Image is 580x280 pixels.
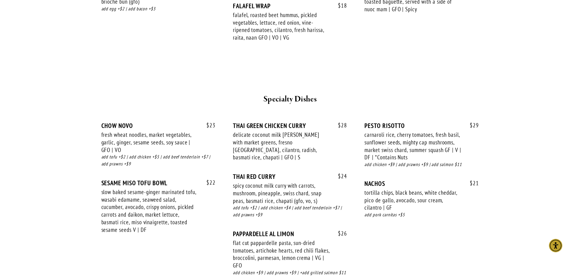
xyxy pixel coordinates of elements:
[101,179,216,187] div: SESAME MISO TOFU BOWL
[101,5,216,12] div: add egg +$2 | add bacon +$3
[233,173,347,180] div: THAI RED CURRY
[206,122,209,129] span: $
[233,182,330,204] div: spicy coconut milk curry with carrots, mushroom, pineapple, swiss chard, snap peas, basmati rice,...
[338,230,341,237] span: $
[549,239,562,252] div: Accessibility Menu
[364,122,479,129] div: PESTO RISOTTO
[101,122,216,129] div: CHOW NOVO
[338,2,341,9] span: $
[464,180,479,187] span: 21
[470,179,473,187] span: $
[263,94,317,105] strong: Specialty Dishes
[233,11,330,41] div: falafel, roasted beet hummus, pickled vegetables, lettuce, red onion, vine-ripened tomatoes, cila...
[101,188,198,233] div: slow baked sesame-ginger marinated tofu, wasabi edamame, seaweed salad, cucumber, avocado, crispy...
[464,122,479,129] span: 29
[101,154,216,168] div: add tofu +$2 | add chicken +$5 | add beef tenderloin +$7 | add prawns +$9
[233,239,330,269] div: flat cut pappardelle pasta, sun-dried tomatoes, artichoke hearts, red chili flakes, broccolini, p...
[233,204,347,218] div: add tofu +$2 | add chicken +$4 | add beef tenderloin +$7 | add prawns +$9
[364,161,479,168] div: add chicken +$9 | add prawns +$9 | add salmon $11
[364,211,479,218] div: add pork carnitas +$5
[364,180,479,187] div: NACHOS
[338,172,341,180] span: $
[332,2,347,9] span: 18
[364,131,461,161] div: carnaroli rice, cherry tomatoes, fresh basil, sunflower seeds, mighty cap mushrooms, market swiss...
[101,131,198,154] div: fresh wheat noodles, market vegetables, garlic, ginger, sesame seeds, soy sauce | GFO | VO
[200,122,216,129] span: 23
[338,122,341,129] span: $
[332,173,347,180] span: 24
[233,2,347,10] div: FALAFEL WRAP
[364,189,461,211] div: tortilla chips, black beans, white cheddar, pico de gallo, avocado, sour cream, cilantro | GF
[332,230,347,237] span: 26
[206,179,209,186] span: $
[332,122,347,129] span: 28
[233,131,330,161] div: delicate coconut milk [PERSON_NAME] with market greens, fresno [GEOGRAPHIC_DATA], cilantro, radis...
[470,122,473,129] span: $
[233,122,347,129] div: THAI GREEN CHICKEN CURRY
[233,230,347,238] div: PAPPARDELLE AL LIMON
[233,269,347,276] div: add chicken +$9 | add prawns +$9 | +add grilled salmon $11
[200,179,216,186] span: 22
